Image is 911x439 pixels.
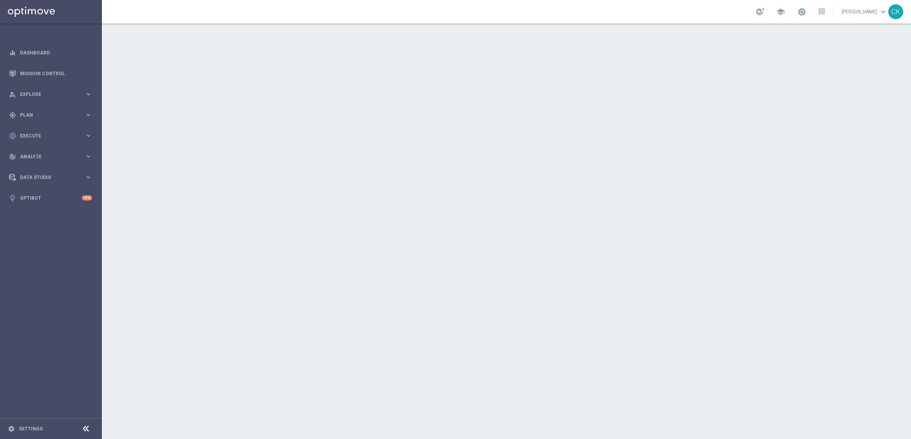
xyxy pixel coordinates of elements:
[9,174,92,181] button: Data Studio keyboard_arrow_right
[9,195,16,202] i: lightbulb
[20,188,82,208] a: Optibot
[85,153,92,160] i: keyboard_arrow_right
[9,112,92,118] button: gps_fixed Plan keyboard_arrow_right
[9,174,85,181] div: Data Studio
[20,175,85,180] span: Data Studio
[9,42,92,63] div: Dashboard
[20,154,85,159] span: Analyze
[9,112,85,119] div: Plan
[9,49,16,56] i: equalizer
[776,7,785,16] span: school
[19,426,43,431] a: Settings
[9,112,16,119] i: gps_fixed
[85,132,92,139] i: keyboard_arrow_right
[20,134,85,138] span: Execute
[82,195,92,201] div: +10
[888,4,903,19] div: CK
[85,111,92,119] i: keyboard_arrow_right
[9,188,92,208] div: Optibot
[9,153,85,160] div: Analyze
[9,195,92,201] button: lightbulb Optibot +10
[879,7,887,16] span: keyboard_arrow_down
[841,6,888,18] a: [PERSON_NAME]keyboard_arrow_down
[9,91,85,98] div: Explore
[9,153,16,160] i: track_changes
[9,91,16,98] i: person_search
[85,173,92,181] i: keyboard_arrow_right
[9,63,92,84] div: Mission Control
[9,132,16,139] i: play_circle_outline
[9,154,92,160] button: track_changes Analyze keyboard_arrow_right
[9,50,92,56] button: equalizer Dashboard
[20,63,92,84] a: Mission Control
[9,70,92,77] button: Mission Control
[9,132,85,139] div: Execute
[20,42,92,63] a: Dashboard
[20,92,85,97] span: Explore
[9,133,92,139] button: play_circle_outline Execute keyboard_arrow_right
[20,113,85,117] span: Plan
[85,90,92,98] i: keyboard_arrow_right
[8,425,15,432] i: settings
[9,91,92,98] button: person_search Explore keyboard_arrow_right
